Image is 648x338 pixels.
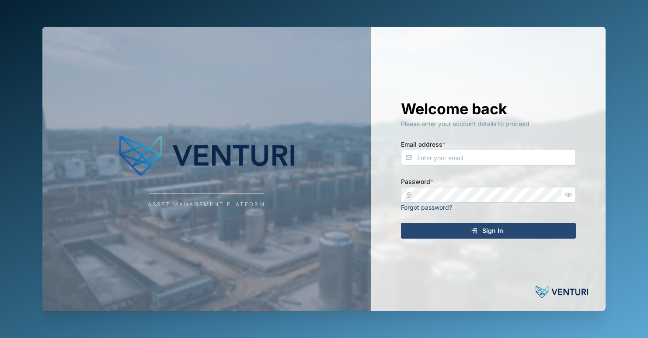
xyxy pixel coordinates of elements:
a: Forgot password? [401,204,452,211]
h1: Welcome back [401,99,576,119]
img: Company Logo [119,129,294,182]
div: Asset Management Platform [148,201,265,209]
img: Powered by: Venturi [536,283,588,301]
span: Sign In [482,223,503,238]
div: Please enter your account details to proceed [401,119,576,129]
label: Password [401,177,433,187]
input: Enter your email [401,150,576,165]
label: Email address [401,140,446,149]
button: Sign In [401,223,576,239]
